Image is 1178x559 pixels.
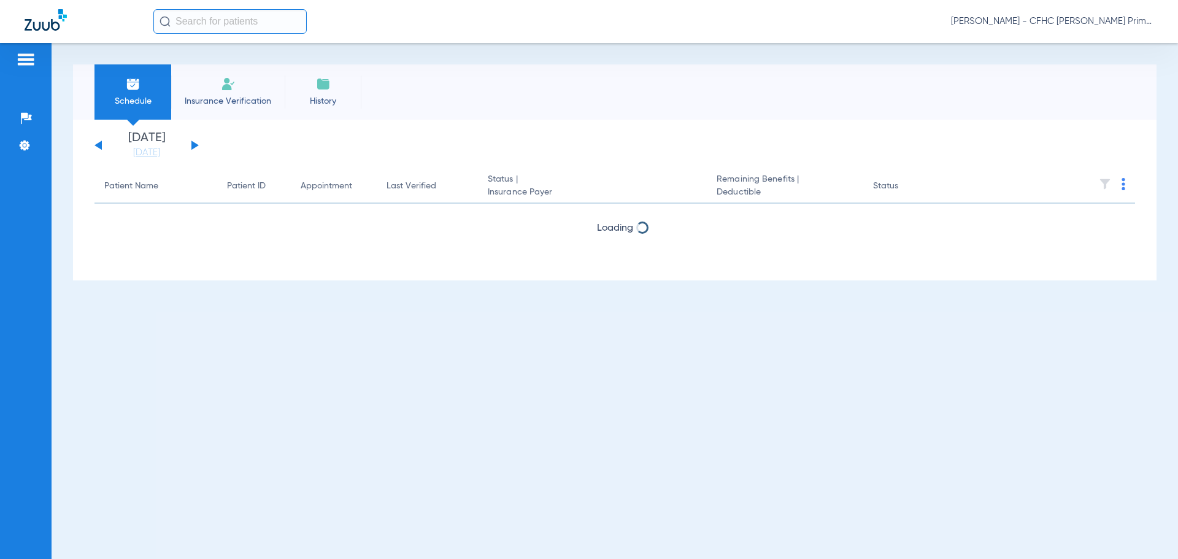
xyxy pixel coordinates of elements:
[16,52,36,67] img: hamburger-icon
[110,132,183,159] li: [DATE]
[126,77,141,91] img: Schedule
[227,180,266,193] div: Patient ID
[863,169,946,204] th: Status
[104,95,162,107] span: Schedule
[104,180,207,193] div: Patient Name
[160,16,171,27] img: Search Icon
[104,180,158,193] div: Patient Name
[1122,178,1125,190] img: group-dot-blue.svg
[301,180,352,193] div: Appointment
[387,180,436,193] div: Last Verified
[387,180,468,193] div: Last Verified
[951,15,1153,28] span: [PERSON_NAME] - CFHC [PERSON_NAME] Primary Care Dental
[25,9,67,31] img: Zuub Logo
[707,169,863,204] th: Remaining Benefits |
[294,95,352,107] span: History
[180,95,275,107] span: Insurance Verification
[110,147,183,159] a: [DATE]
[316,77,331,91] img: History
[488,186,697,199] span: Insurance Payer
[227,180,281,193] div: Patient ID
[301,180,367,193] div: Appointment
[478,169,707,204] th: Status |
[1099,178,1111,190] img: filter.svg
[221,77,236,91] img: Manual Insurance Verification
[153,9,307,34] input: Search for patients
[597,223,633,233] span: Loading
[717,186,853,199] span: Deductible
